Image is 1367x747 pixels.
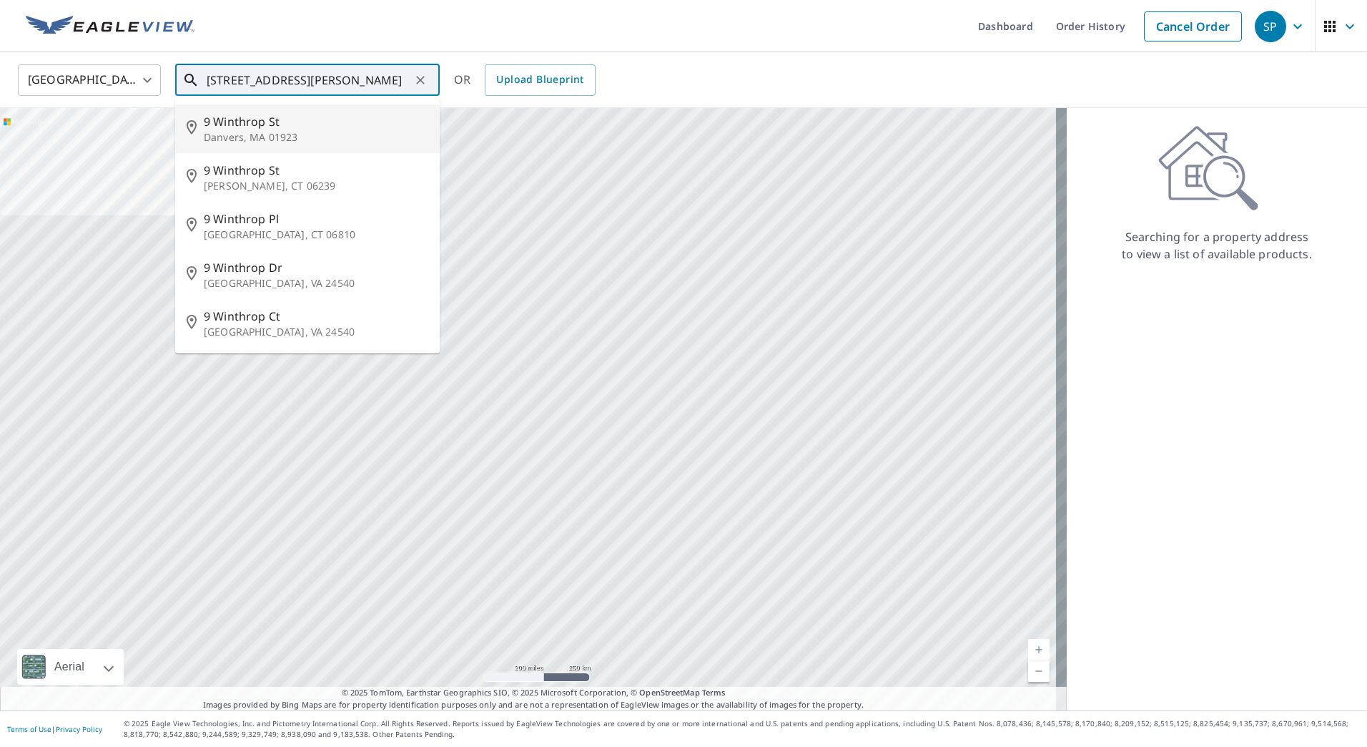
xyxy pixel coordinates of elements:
[485,64,595,96] a: Upload Blueprint
[204,179,428,193] p: [PERSON_NAME], CT 06239
[204,325,428,339] p: [GEOGRAPHIC_DATA], VA 24540
[204,259,428,276] span: 9 Winthrop Dr
[26,16,194,37] img: EV Logo
[204,228,428,242] p: [GEOGRAPHIC_DATA], CT 06810
[204,113,428,130] span: 9 Winthrop St
[204,210,428,228] span: 9 Winthrop Pl
[204,308,428,325] span: 9 Winthrop Ct
[204,130,428,145] p: Danvers, MA 01923
[496,71,583,89] span: Upload Blueprint
[204,276,428,290] p: [GEOGRAPHIC_DATA], VA 24540
[1028,639,1050,660] a: Current Level 5, Zoom In
[410,70,430,90] button: Clear
[1028,660,1050,682] a: Current Level 5, Zoom Out
[7,725,102,733] p: |
[18,60,161,100] div: [GEOGRAPHIC_DATA]
[702,687,726,698] a: Terms
[454,64,596,96] div: OR
[639,687,699,698] a: OpenStreetMap
[1144,11,1242,41] a: Cancel Order
[50,649,89,685] div: Aerial
[7,724,51,734] a: Terms of Use
[17,649,124,685] div: Aerial
[56,724,102,734] a: Privacy Policy
[204,162,428,179] span: 9 Winthrop St
[1255,11,1286,42] div: SP
[1121,228,1313,263] p: Searching for a property address to view a list of available products.
[207,60,410,100] input: Search by address or latitude-longitude
[124,718,1360,740] p: © 2025 Eagle View Technologies, Inc. and Pictometry International Corp. All Rights Reserved. Repo...
[342,687,726,699] span: © 2025 TomTom, Earthstar Geographics SIO, © 2025 Microsoft Corporation, ©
